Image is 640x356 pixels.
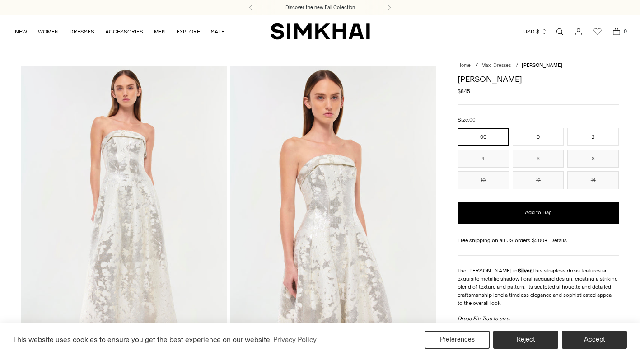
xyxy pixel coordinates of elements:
[525,209,552,216] span: Add to Bag
[285,4,355,11] a: Discover the new Fall Collection
[481,62,511,68] a: Maxi Dresses
[493,331,558,349] button: Reject
[38,22,59,42] a: WOMEN
[567,150,619,168] button: 8
[516,62,518,70] div: /
[13,335,272,344] span: This website uses cookies to ensure you get the best experience on our website.
[562,331,627,349] button: Accept
[425,331,490,349] button: Preferences
[15,22,27,42] a: NEW
[458,267,619,307] p: The [PERSON_NAME] in This strapless dress features an exquisite metallic shadow floral jacquard d...
[607,23,626,41] a: Open cart modal
[105,22,143,42] a: ACCESSORIES
[522,62,562,68] span: [PERSON_NAME]
[458,87,470,95] span: $845
[458,75,619,83] h1: [PERSON_NAME]
[567,171,619,189] button: 14
[513,171,564,189] button: 12
[550,236,567,244] a: Details
[211,22,224,42] a: SALE
[458,236,619,244] div: Free shipping on all US orders $200+
[154,22,166,42] a: MEN
[469,117,476,123] span: 00
[567,128,619,146] button: 2
[458,202,619,224] button: Add to Bag
[177,22,200,42] a: EXPLORE
[458,62,471,68] a: Home
[589,23,607,41] a: Wishlist
[570,23,588,41] a: Go to the account page
[518,267,533,274] strong: Silver.
[458,62,619,70] nav: breadcrumbs
[458,315,510,322] em: Dress Fit: True to size.
[551,23,569,41] a: Open search modal
[458,171,509,189] button: 10
[271,23,370,40] a: SIMKHAI
[458,116,476,124] label: Size:
[476,62,478,70] div: /
[513,128,564,146] button: 0
[523,22,547,42] button: USD $
[70,22,94,42] a: DRESSES
[621,27,629,35] span: 0
[272,333,318,347] a: Privacy Policy (opens in a new tab)
[458,128,509,146] button: 00
[513,150,564,168] button: 6
[458,150,509,168] button: 4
